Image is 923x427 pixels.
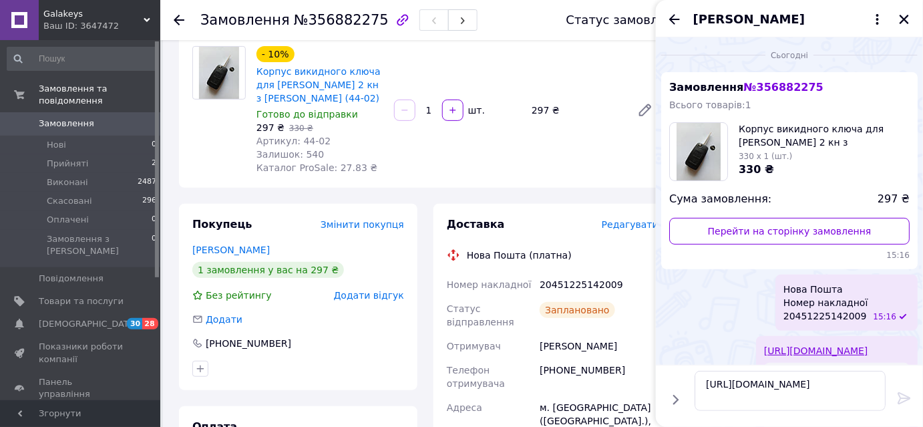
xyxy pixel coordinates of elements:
[447,402,482,413] span: Адреса
[39,341,124,365] span: Показники роботи компанії
[39,376,124,400] span: Панель управління
[206,314,242,325] span: Додати
[526,101,626,120] div: 297 ₴
[764,345,868,356] a: [URL][DOMAIN_NAME]
[256,109,358,120] span: Готово до відправки
[743,81,823,94] span: № 356882275
[602,219,659,230] span: Редагувати
[447,279,532,290] span: Номер накладної
[693,11,886,28] button: [PERSON_NAME]
[256,162,377,173] span: Каталог ProSale: 27.83 ₴
[39,83,160,107] span: Замовлення та повідомлення
[39,318,138,330] span: [DEMOGRAPHIC_DATA]
[464,249,575,262] div: Нова Пошта (платна)
[39,273,104,285] span: Повідомлення
[669,100,751,110] span: Всього товарів: 1
[152,158,156,170] span: 2
[677,123,720,180] img: 6572952387_w100_h100_korpus-vykidnogo-klyucha.jpg
[47,139,66,151] span: Нові
[661,48,918,61] div: 12.08.2025
[447,341,501,351] span: Отримувач
[632,97,659,124] a: Редагувати
[192,245,270,255] a: [PERSON_NAME]
[152,139,156,151] span: 0
[43,20,160,32] div: Ваш ID: 3647472
[47,158,88,170] span: Прийняті
[537,334,661,358] div: [PERSON_NAME]
[192,218,252,231] span: Покупець
[465,104,486,117] div: шт.
[540,302,615,318] div: Заплановано
[669,81,823,94] span: Замовлення
[152,233,156,257] span: 0
[334,290,404,301] span: Додати відгук
[669,192,771,207] span: Сума замовлення:
[256,122,285,133] span: 297 ₴
[204,337,293,350] div: [PHONE_NUMBER]
[896,11,912,27] button: Закрити
[667,391,684,408] button: Показати кнопки
[200,12,290,28] span: Замовлення
[199,47,238,99] img: Корпус викидного ключа для Chery 2 кн з лезом Galakeys (44-02)
[878,192,910,207] span: 297 ₴
[739,152,792,161] span: 330 x 1 (шт.)
[693,11,805,28] span: [PERSON_NAME]
[47,233,152,257] span: Замовлення з [PERSON_NAME]
[7,47,158,71] input: Пошук
[47,176,88,188] span: Виконані
[256,46,295,62] div: - 10%
[256,66,381,104] a: Корпус викидного ключа для [PERSON_NAME] 2 кн з [PERSON_NAME] (44-02)
[566,13,689,27] div: Статус замовлення
[289,124,313,133] span: 330 ₴
[47,214,89,226] span: Оплачені
[537,358,661,396] div: [PHONE_NUMBER]
[873,311,896,323] span: 15:16 12.08.2025
[447,303,514,327] span: Статус відправлення
[739,122,910,149] span: Корпус викидного ключа для [PERSON_NAME] 2 кн з [PERSON_NAME] (44-02)
[537,273,661,297] div: 20451225142009
[667,11,683,27] button: Назад
[142,195,156,207] span: 296
[447,365,505,389] span: Телефон отримувача
[669,218,910,245] a: Перейти на сторінку замовлення
[142,318,158,329] span: 28
[39,295,124,307] span: Товари та послуги
[43,8,144,20] span: Galakeys
[294,12,389,28] span: №356882275
[783,283,868,323] span: Нова Пошта Номер накладної 20451225142009
[765,50,813,61] span: Сьогодні
[206,290,272,301] span: Без рейтингу
[152,214,156,226] span: 0
[256,149,324,160] span: Залишок: 540
[127,318,142,329] span: 30
[192,262,344,278] div: 1 замовлення у вас на 297 ₴
[256,136,331,146] span: Артикул: 44-02
[739,163,774,176] span: 330 ₴
[447,218,505,231] span: Доставка
[669,250,910,261] span: 15:16 12.08.2025
[47,195,92,207] span: Скасовані
[138,176,156,188] span: 2487
[174,13,184,27] div: Повернутися назад
[321,219,404,230] span: Змінити покупця
[39,118,94,130] span: Замовлення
